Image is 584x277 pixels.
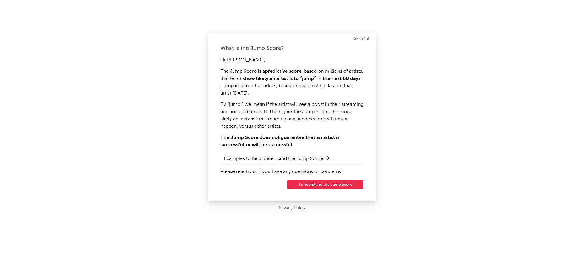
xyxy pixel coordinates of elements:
div: What is the Jump Score? [221,45,363,52]
strong: predictive score [265,69,301,74]
strong: how likely an artist is to “jump” in the next 60 days [245,76,360,81]
p: Hi [PERSON_NAME] , [221,57,363,64]
a: Sign Out [353,36,370,43]
button: I understand the Jump Score [287,180,363,189]
summary: Examples to help understand the Jump Score [224,154,360,162]
p: The Jump Score is a , based on millions of artists, that tells us , compared to other artists, ba... [221,68,363,97]
strong: The Jump Score does not guarantee that an artist is successful or will be successful [221,135,339,147]
p: Please reach out if you have any questions or concerns. [221,168,363,175]
a: Privacy Policy [279,204,305,212]
p: By “jump,” we mean if the artist will see a boost in their streaming and audience growth. The hig... [221,101,363,130]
